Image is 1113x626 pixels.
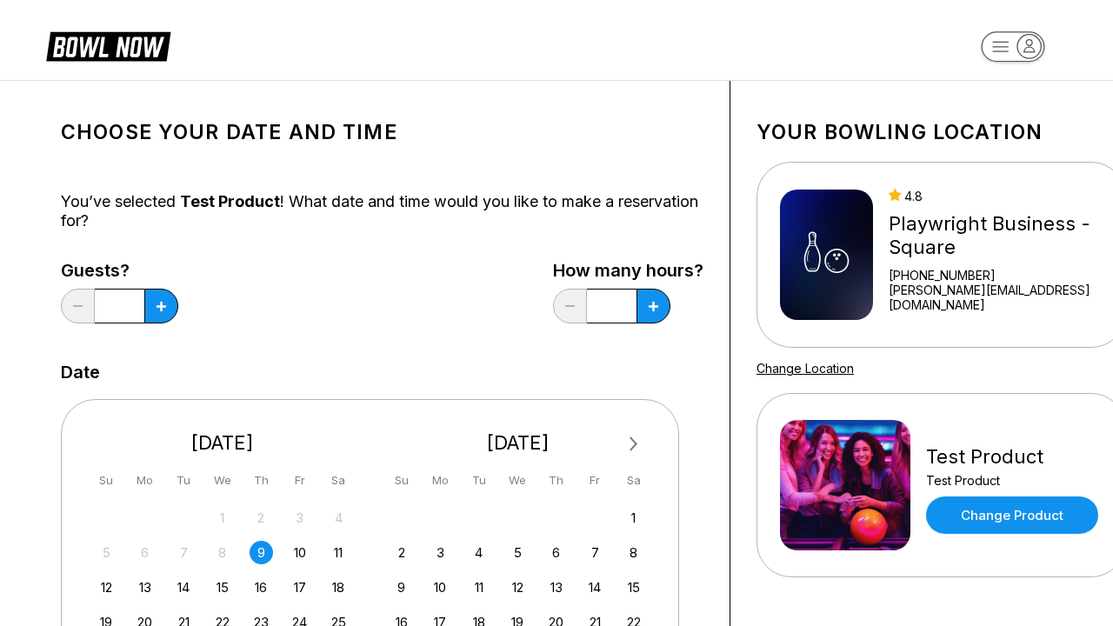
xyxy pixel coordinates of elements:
[620,430,648,458] button: Next Month
[889,189,1103,203] div: 4.8
[506,576,530,599] div: Choose Wednesday, November 12th, 2025
[95,469,118,492] div: Su
[95,576,118,599] div: Choose Sunday, October 12th, 2025
[327,576,350,599] div: Choose Saturday, October 18th, 2025
[544,541,568,564] div: Choose Thursday, November 6th, 2025
[180,192,280,210] span: Test Product
[250,541,273,564] div: Choose Thursday, October 9th, 2025
[383,431,653,455] div: [DATE]
[889,212,1103,259] div: Playwright Business - Square
[583,541,607,564] div: Choose Friday, November 7th, 2025
[544,469,568,492] div: Th
[780,190,873,320] img: Playwright Business - Square
[327,469,350,492] div: Sa
[429,541,452,564] div: Choose Monday, November 3rd, 2025
[926,473,1098,488] div: Test Product
[61,261,178,280] label: Guests?
[133,576,157,599] div: Choose Monday, October 13th, 2025
[926,445,1098,469] div: Test Product
[61,120,703,144] h1: Choose your Date and time
[506,469,530,492] div: We
[390,576,413,599] div: Choose Sunday, November 9th, 2025
[780,420,910,550] img: Test Product
[544,576,568,599] div: Choose Thursday, November 13th, 2025
[288,506,311,529] div: Not available Friday, October 3rd, 2025
[250,469,273,492] div: Th
[622,541,645,564] div: Choose Saturday, November 8th, 2025
[390,469,413,492] div: Su
[288,576,311,599] div: Choose Friday, October 17th, 2025
[327,506,350,529] div: Not available Saturday, October 4th, 2025
[889,268,1103,283] div: [PHONE_NUMBER]
[622,506,645,529] div: Choose Saturday, November 1st, 2025
[622,469,645,492] div: Sa
[172,576,196,599] div: Choose Tuesday, October 14th, 2025
[553,261,703,280] label: How many hours?
[288,469,311,492] div: Fr
[429,576,452,599] div: Choose Monday, November 10th, 2025
[210,541,234,564] div: Not available Wednesday, October 8th, 2025
[61,192,703,230] div: You’ve selected ! What date and time would you like to make a reservation for?
[926,496,1098,534] a: Change Product
[88,431,357,455] div: [DATE]
[133,541,157,564] div: Not available Monday, October 6th, 2025
[250,506,273,529] div: Not available Thursday, October 2nd, 2025
[583,469,607,492] div: Fr
[133,469,157,492] div: Mo
[467,541,490,564] div: Choose Tuesday, November 4th, 2025
[583,576,607,599] div: Choose Friday, November 14th, 2025
[210,576,234,599] div: Choose Wednesday, October 15th, 2025
[172,469,196,492] div: Tu
[288,541,311,564] div: Choose Friday, October 10th, 2025
[172,541,196,564] div: Not available Tuesday, October 7th, 2025
[467,469,490,492] div: Tu
[390,541,413,564] div: Choose Sunday, November 2nd, 2025
[95,541,118,564] div: Not available Sunday, October 5th, 2025
[250,576,273,599] div: Choose Thursday, October 16th, 2025
[506,541,530,564] div: Choose Wednesday, November 5th, 2025
[210,469,234,492] div: We
[429,469,452,492] div: Mo
[756,361,854,376] a: Change Location
[327,541,350,564] div: Choose Saturday, October 11th, 2025
[467,576,490,599] div: Choose Tuesday, November 11th, 2025
[210,506,234,529] div: Not available Wednesday, October 1st, 2025
[61,363,100,382] label: Date
[622,576,645,599] div: Choose Saturday, November 15th, 2025
[889,283,1103,312] a: [PERSON_NAME][EMAIL_ADDRESS][DOMAIN_NAME]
